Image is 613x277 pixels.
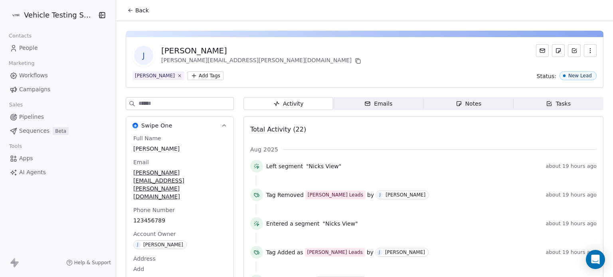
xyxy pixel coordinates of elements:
[546,192,597,198] span: about 19 hours ago
[132,230,178,238] span: Account Owner
[546,249,597,255] span: about 19 hours ago
[24,10,95,20] span: Vehicle Testing Solutions
[19,44,38,52] span: People
[132,123,138,128] img: Swipe One
[379,249,380,255] div: J
[297,248,303,256] span: as
[266,248,295,256] span: Tag Added
[132,134,163,142] span: Full Name
[143,242,183,248] div: [PERSON_NAME]
[546,100,571,108] div: Tasks
[19,168,46,177] span: AI Agents
[133,145,226,153] span: [PERSON_NAME]
[6,99,26,111] span: Sales
[132,255,157,263] span: Address
[133,265,226,273] span: Add
[323,220,358,228] span: "Nicks View"
[135,6,149,14] span: Back
[11,10,21,20] img: VTS%20Logo%20Darker.png
[19,127,49,135] span: Sequences
[386,192,425,198] div: [PERSON_NAME]
[74,259,111,266] span: Help & Support
[161,56,363,66] div: [PERSON_NAME][EMAIL_ADDRESS][PERSON_NAME][DOMAIN_NAME]
[307,249,363,256] div: [PERSON_NAME] Leads
[188,71,223,80] button: Add Tags
[5,30,35,42] span: Contacts
[546,163,597,169] span: about 19 hours ago
[141,122,172,130] span: Swipe One
[367,248,374,256] span: by
[126,117,233,134] button: Swipe OneSwipe One
[132,206,176,214] span: Phone Number
[306,162,341,170] span: "Nicks View"
[19,85,50,94] span: Campaigns
[66,259,111,266] a: Help & Support
[250,126,306,133] span: Total Activity (22)
[6,124,109,138] a: SequencesBeta
[546,220,597,227] span: about 19 hours ago
[19,113,44,121] span: Pipelines
[137,242,138,248] div: J
[266,220,320,228] span: Entered a segment
[6,41,109,55] a: People
[385,249,425,255] div: [PERSON_NAME]
[135,72,175,79] div: [PERSON_NAME]
[123,3,154,18] button: Back
[537,72,556,80] span: Status:
[19,71,48,80] span: Workflows
[161,45,363,56] div: [PERSON_NAME]
[568,73,592,79] div: New Lead
[586,250,605,269] div: Open Intercom Messenger
[250,145,278,153] span: Aug 2025
[6,83,109,96] a: Campaigns
[19,154,33,163] span: Apps
[134,46,153,65] span: J
[6,69,109,82] a: Workflows
[6,166,109,179] a: AI Agents
[10,8,92,22] button: Vehicle Testing Solutions
[266,191,304,199] span: Tag Removed
[133,169,226,200] span: [PERSON_NAME][EMAIL_ADDRESS][PERSON_NAME][DOMAIN_NAME]
[364,100,392,108] div: Emails
[367,191,374,199] span: by
[132,158,150,166] span: Email
[6,152,109,165] a: Apps
[6,110,109,124] a: Pipelines
[53,127,69,135] span: Beta
[266,162,303,170] span: Left segment
[308,191,363,198] div: [PERSON_NAME] Leads
[6,140,25,152] span: Tools
[456,100,481,108] div: Notes
[380,192,381,198] div: J
[133,216,226,224] span: 123456789
[5,57,38,69] span: Marketing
